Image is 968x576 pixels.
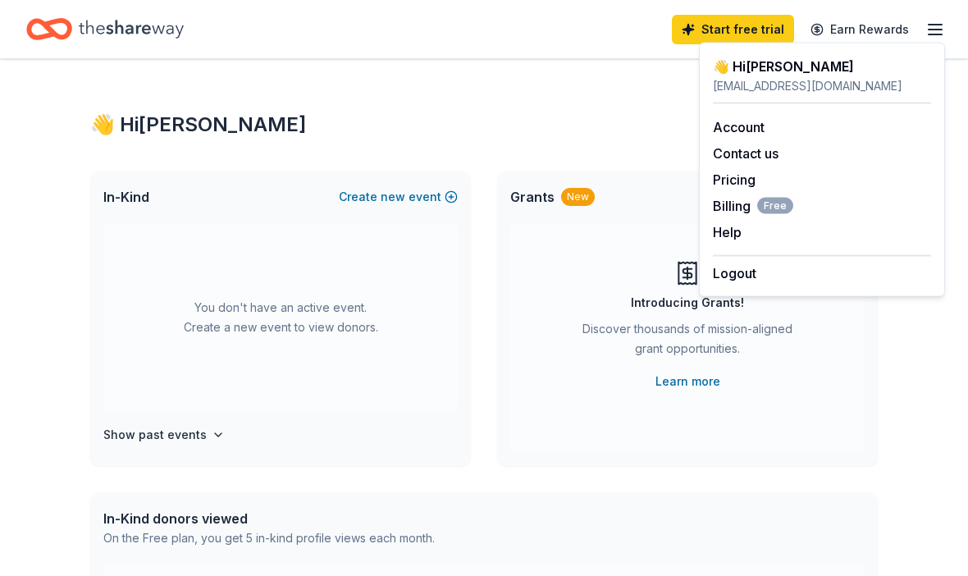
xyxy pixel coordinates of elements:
span: new [381,187,405,207]
a: Earn Rewards [801,15,919,44]
button: Createnewevent [339,187,458,207]
div: You don't have an active event. Create a new event to view donors. [103,223,458,412]
button: Show past events [103,425,225,445]
button: Help [713,222,742,242]
a: Home [26,10,184,48]
div: Introducing Grants! [631,293,744,313]
div: In-Kind donors viewed [103,509,435,528]
span: In-Kind [103,187,149,207]
span: Billing [713,196,793,216]
span: Grants [510,187,555,207]
a: Pricing [713,171,756,188]
a: Account [713,119,765,135]
div: On the Free plan, you get 5 in-kind profile views each month. [103,528,435,548]
a: Learn more [655,372,720,391]
div: 👋 Hi [PERSON_NAME] [713,57,931,76]
div: Discover thousands of mission-aligned grant opportunities. [576,319,799,365]
div: [EMAIL_ADDRESS][DOMAIN_NAME] [713,76,931,96]
h4: Show past events [103,425,207,445]
span: Free [757,198,793,214]
div: 👋 Hi [PERSON_NAME] [90,112,878,138]
div: New [561,188,595,206]
button: BillingFree [713,196,793,216]
button: Logout [713,263,756,283]
button: Contact us [713,144,779,163]
a: Start free trial [672,15,794,44]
